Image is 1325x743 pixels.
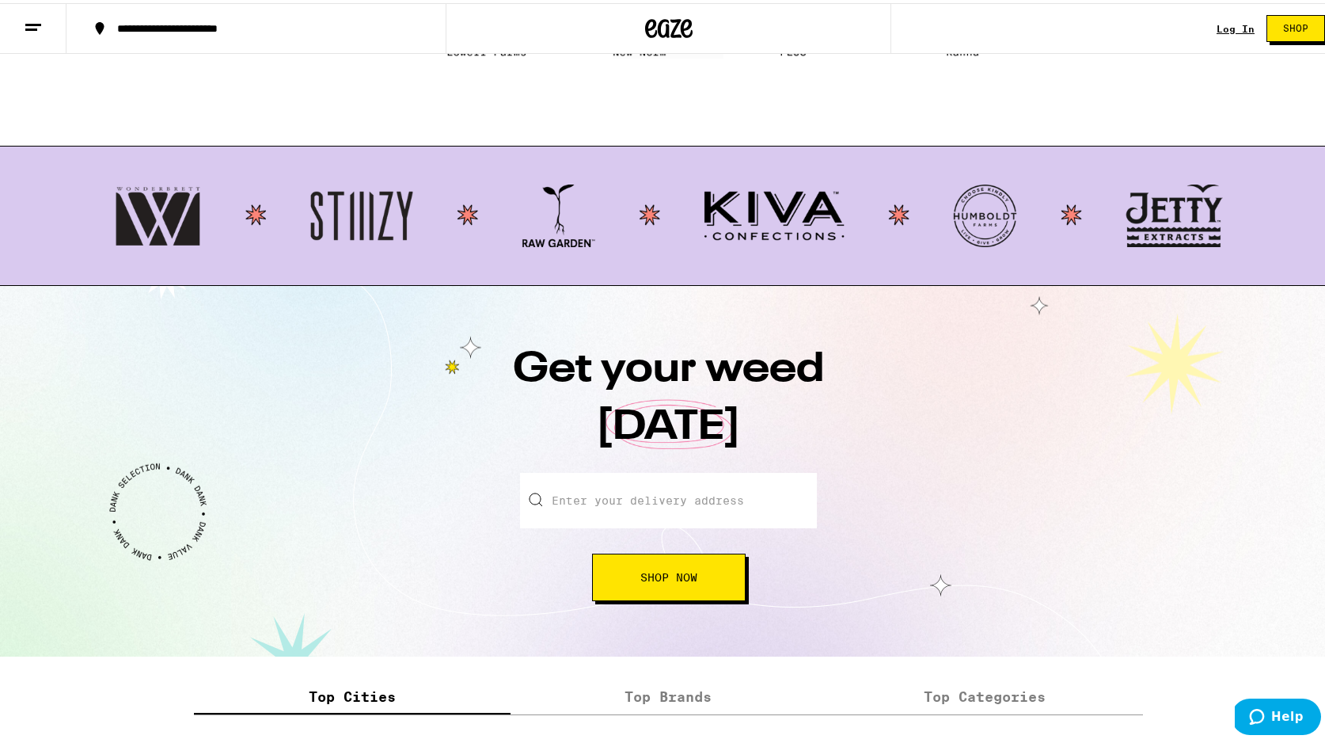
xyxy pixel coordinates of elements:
[1266,12,1325,39] button: Shop
[115,181,1223,244] img: Logos: Wonderbratt, Stiizy, Raw Garden, Kiva Confections, Humboldt Farms, Jetty Extracts
[520,470,817,525] input: Enter your delivery address
[511,677,827,711] label: Top Brands
[194,677,1144,712] div: tabs
[431,338,906,470] h1: Get your weed [DATE]
[640,569,697,580] span: Shop Now
[826,677,1143,711] label: Top Categories
[1235,695,1321,735] iframe: Opens a widget where you can find more information
[1217,21,1255,31] div: Log In
[194,677,511,711] label: Top Cities
[1283,21,1308,30] span: Shop
[592,551,746,598] button: Shop Now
